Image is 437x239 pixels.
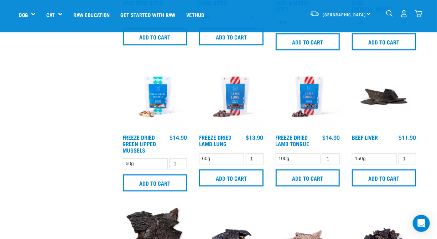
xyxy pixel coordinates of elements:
a: Get started with Raw [115,0,181,29]
input: 1 [399,153,416,164]
input: 1 [322,153,340,164]
a: Dog [19,11,28,19]
input: Add to cart [123,28,187,45]
div: $14.90 [170,134,187,140]
img: RE Product Shoot 2023 Nov8575 [274,63,342,131]
img: home-icon@2x.png [415,10,422,17]
input: 1 [169,158,187,169]
input: Add to cart [352,169,416,186]
input: Add to cart [199,169,264,186]
input: Add to cart [276,33,340,50]
a: Beef Liver [352,136,378,139]
img: van-moving.png [310,10,319,17]
div: Open Intercom Messenger [413,215,430,232]
img: user.png [400,10,408,17]
img: RE Product Shoot 2023 Nov8571 [197,63,265,131]
img: home-icon-1@2x.png [386,10,393,17]
input: Add to cart [352,33,416,50]
span: [GEOGRAPHIC_DATA] [323,13,366,16]
input: Add to cart [199,28,264,45]
div: $14.90 [322,134,340,140]
input: Add to cart [276,169,340,186]
a: Raw Education [68,0,115,29]
a: Cat [46,11,54,19]
a: Vethub [181,0,210,29]
a: Freeze Dried Green Lipped Mussels [123,136,156,152]
a: Freeze Dried Lamb Tongue [276,136,309,145]
a: Freeze Dried Lamb Lung [199,136,231,145]
input: Add to cart [123,174,187,191]
img: Beef Liver [350,63,418,131]
img: RE Product Shoot 2023 Nov8551 [121,63,189,131]
div: $11.90 [399,134,416,140]
div: $13.90 [246,134,264,140]
input: 1 [246,153,264,164]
